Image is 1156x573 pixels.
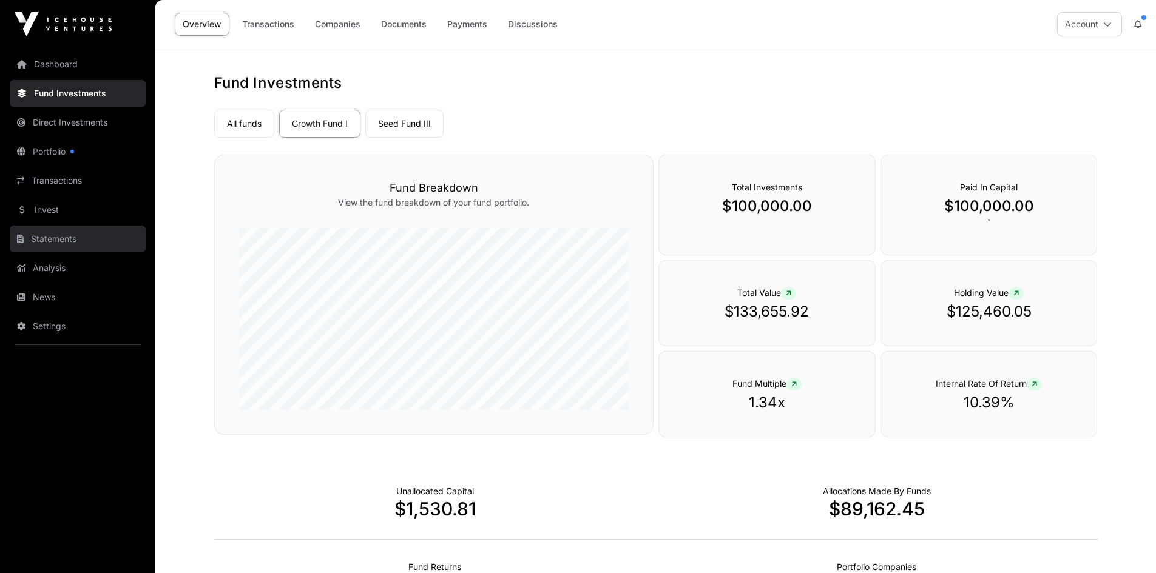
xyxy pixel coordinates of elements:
a: Dashboard [10,51,146,78]
h3: Fund Breakdown [239,179,629,196]
p: View the fund breakdown of your fund portfolio. [239,196,629,209]
p: Capital Deployed Into Companies [823,485,931,497]
p: $133,655.92 [683,302,851,321]
button: Account [1057,12,1122,36]
span: Holding Value [954,287,1024,298]
span: Paid In Capital [960,182,1018,192]
p: $1,530.81 [214,498,656,520]
p: $100,000.00 [905,196,1073,216]
p: Cash not yet allocated [396,485,474,497]
a: Analysis [10,255,146,281]
a: Documents [373,13,434,36]
a: All funds [214,110,274,138]
p: 10.39% [905,393,1073,412]
a: Statements [10,226,146,252]
div: ` [881,155,1098,255]
h1: Fund Investments [214,73,1098,93]
a: Discussions [500,13,566,36]
a: Seed Fund III [365,110,444,138]
a: Invest [10,196,146,223]
p: $100,000.00 [683,196,851,216]
p: Realised Returns from Funds [408,561,461,573]
a: Transactions [234,13,302,36]
a: News [10,284,146,310]
span: Total Investments [732,182,802,192]
a: Payments [439,13,495,36]
p: Number of Companies Deployed Into [837,561,916,573]
p: $89,162.45 [656,498,1098,520]
a: Overview [175,13,229,36]
a: Settings [10,313,146,340]
p: 1.34x [683,393,851,412]
a: Direct Investments [10,109,146,136]
img: Icehouse Ventures Logo [15,12,112,36]
a: Companies [307,13,368,36]
a: Portfolio [10,138,146,165]
span: Fund Multiple [732,378,802,389]
a: Transactions [10,167,146,194]
a: Fund Investments [10,80,146,107]
span: Total Value [737,287,796,298]
iframe: Chat Widget [1095,515,1156,573]
span: Internal Rate Of Return [936,378,1042,389]
a: Growth Fund I [279,110,360,138]
p: $125,460.05 [905,302,1073,321]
